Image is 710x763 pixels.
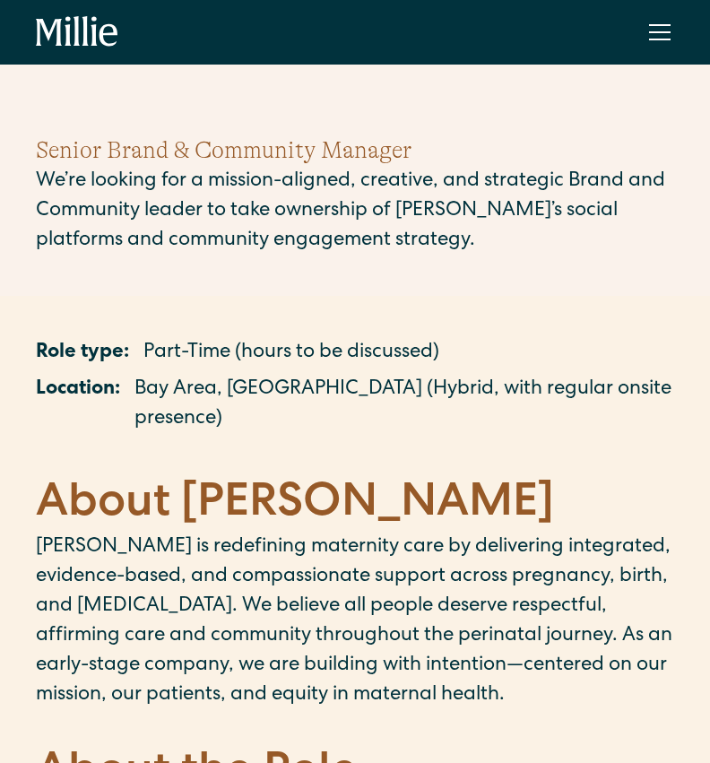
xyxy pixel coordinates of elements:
[36,16,118,48] a: home
[36,711,674,741] p: ‍
[36,442,674,472] p: ‍
[36,168,675,256] p: We’re looking for a mission-aligned, creative, and strategic Brand and Community leader to take o...
[36,376,120,435] p: Location:
[143,339,439,368] p: Part-Time (hours to be discussed)
[36,482,554,529] strong: About [PERSON_NAME]
[36,339,129,368] p: Role type:
[36,533,674,711] p: [PERSON_NAME] is redefining maternity care by delivering integrated, evidence-based, and compassi...
[638,11,674,54] div: menu
[134,376,674,435] p: Bay Area, [GEOGRAPHIC_DATA] (Hybrid, with regular onsite presence)
[36,133,675,168] h1: Senior Brand & Community Manager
